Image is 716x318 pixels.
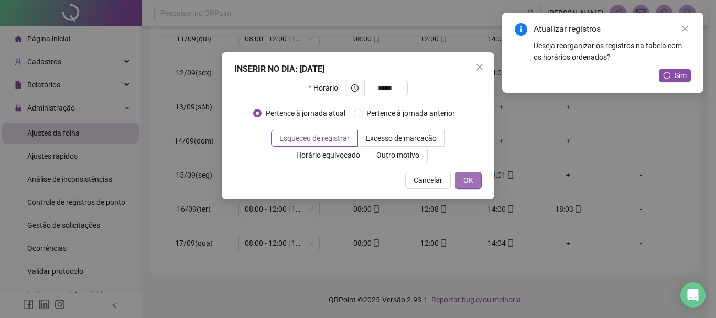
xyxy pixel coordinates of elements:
[296,151,360,159] span: Horário equivocado
[515,23,527,36] span: info-circle
[351,84,359,92] span: clock-circle
[534,40,691,63] div: Deseja reorganizar os registros na tabela com os horários ordenados?
[279,134,350,142] span: Esqueceu de registrar
[534,23,691,36] div: Atualizar registros
[308,80,344,96] label: Horário
[463,174,473,186] span: OK
[366,134,437,142] span: Excesso de marcação
[679,23,691,35] a: Close
[414,174,442,186] span: Cancelar
[455,172,482,189] button: OK
[681,25,689,32] span: close
[376,151,419,159] span: Outro motivo
[659,69,691,82] button: Sim
[475,63,484,71] span: close
[471,59,488,75] button: Close
[663,72,670,79] span: reload
[405,172,451,189] button: Cancelar
[234,63,482,75] div: INSERIR NO DIA : [DATE]
[680,282,706,308] div: Open Intercom Messenger
[675,70,687,81] span: Sim
[262,107,350,119] span: Pertence à jornada atual
[362,107,459,119] span: Pertence à jornada anterior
